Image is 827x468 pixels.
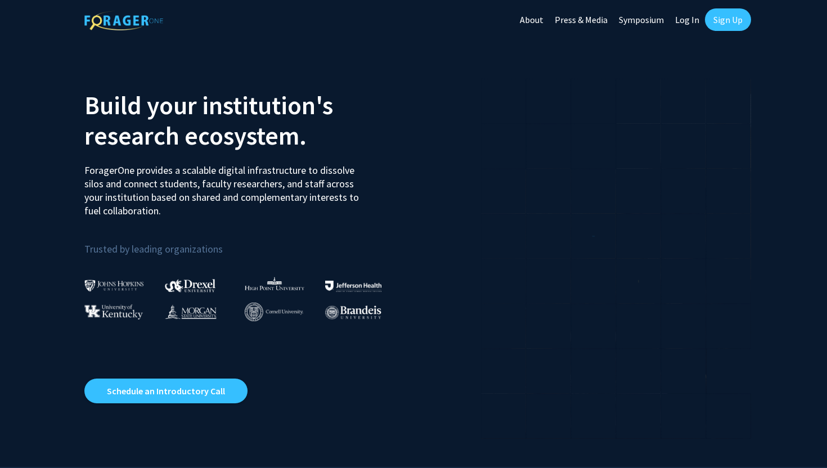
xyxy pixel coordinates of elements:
[84,379,248,403] a: Opens in a new tab
[165,279,215,292] img: Drexel University
[84,304,143,319] img: University of Kentucky
[84,280,144,291] img: Johns Hopkins University
[84,155,367,218] p: ForagerOne provides a scalable digital infrastructure to dissolve silos and connect students, fac...
[325,281,381,291] img: Thomas Jefferson University
[325,305,381,319] img: Brandeis University
[705,8,751,31] a: Sign Up
[245,277,304,290] img: High Point University
[84,227,405,258] p: Trusted by leading organizations
[84,90,405,151] h2: Build your institution's research ecosystem.
[245,303,303,321] img: Cornell University
[84,11,163,30] img: ForagerOne Logo
[165,304,217,319] img: Morgan State University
